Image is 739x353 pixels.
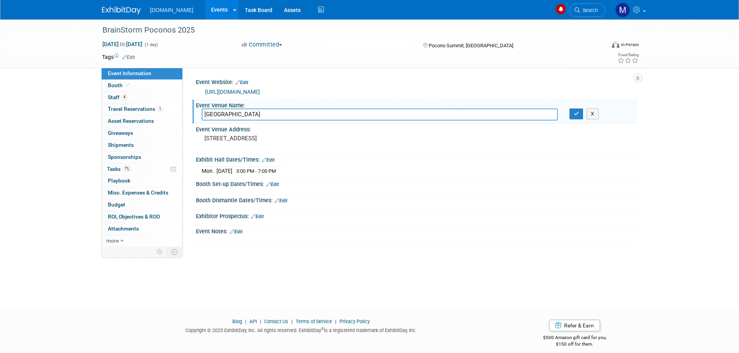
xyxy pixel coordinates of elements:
[102,127,182,139] a: Giveaways
[275,198,287,203] a: Edit
[122,55,135,60] a: Edit
[258,319,263,324] span: |
[102,139,182,151] a: Shipments
[108,189,168,196] span: Misc. Expenses & Credits
[512,329,637,347] div: $500 Amazon gift card for you,
[204,135,371,142] pre: [STREET_ADDRESS]
[333,319,338,324] span: |
[249,319,257,324] a: API
[157,106,163,112] span: 1
[232,319,242,324] a: Blog
[196,178,637,188] div: Booth Set-up Dates/Times:
[102,115,182,127] a: Asset Reservations
[196,195,637,205] div: Booth Dismantle Dates/Times:
[123,166,131,172] span: 7%
[289,319,294,324] span: |
[615,3,630,17] img: Mark Menzella
[153,247,167,257] td: Personalize Event Tab Strip
[166,247,182,257] td: Toggle Event Tabs
[108,94,127,100] span: Staff
[121,94,127,100] span: 4
[251,214,264,219] a: Edit
[612,41,620,48] img: Format-Inperson.png
[108,201,125,208] span: Budget
[559,40,639,52] div: Event Format
[196,76,637,86] div: Event Website:
[102,68,182,79] a: Event Information
[243,319,248,324] span: |
[108,154,141,160] span: Sponsorships
[196,210,637,220] div: Exhibitor Prospectus:
[108,130,133,136] span: Giveaways
[102,80,182,91] a: Booth
[196,154,637,164] div: Exhibit Hall Dates/Times:
[108,82,132,88] span: Booth
[107,166,131,172] span: Tasks
[339,319,370,324] a: Privacy Policy
[429,43,513,48] span: Pocono Summit, [GEOGRAPHIC_DATA]
[108,214,160,220] span: ROI, Objectives & ROO
[102,103,182,115] a: Travel Reservations1
[262,157,275,163] a: Edit
[216,167,232,175] td: [DATE]
[102,223,182,235] a: Attachments
[100,23,594,37] div: BrainStorm Poconos 2025
[239,41,285,49] button: Committed
[102,235,182,247] a: more
[126,83,130,87] i: Booth reservation complete
[580,7,598,13] span: Search
[202,167,216,175] td: Mon.
[150,7,194,13] span: [DOMAIN_NAME]
[230,229,242,234] a: Edit
[196,124,637,133] div: Event Venue Address:
[106,238,119,244] span: more
[236,168,276,174] span: 3:00 PM - 7:00 PM
[102,41,143,48] span: [DATE] [DATE]
[102,53,135,61] td: Tags
[549,320,600,331] a: Refer & Earn
[144,42,158,47] span: (1 day)
[196,100,637,109] div: Event Venue Name:
[102,7,141,14] img: ExhibitDay
[587,108,599,119] button: X
[102,152,182,163] a: Sponsorships
[618,53,639,57] div: Event Rating
[108,142,134,148] span: Shipments
[108,118,154,124] span: Asset Reservations
[102,175,182,187] a: Playbook
[108,226,139,232] span: Attachments
[102,199,182,211] a: Budget
[102,92,182,103] a: Staff4
[108,106,163,112] span: Travel Reservations
[321,327,324,331] sup: ®
[205,89,260,95] a: [URL][DOMAIN_NAME]
[102,211,182,223] a: ROI, Objectives & ROO
[102,187,182,199] a: Misc. Expenses & Credits
[621,42,639,48] div: In-Person
[235,80,248,85] a: Edit
[264,319,288,324] a: Contact Us
[569,3,605,17] a: Search
[108,70,151,76] span: Event Information
[108,177,130,184] span: Playbook
[196,226,637,236] div: Event Notes:
[119,41,126,47] span: to
[102,164,182,175] a: Tasks7%
[266,182,279,187] a: Edit
[102,325,501,334] div: Copyright © 2025 ExhibitDay, Inc. All rights reserved. ExhibitDay is a registered trademark of Ex...
[296,319,332,324] a: Terms of Service
[512,341,637,348] div: $150 off for them.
